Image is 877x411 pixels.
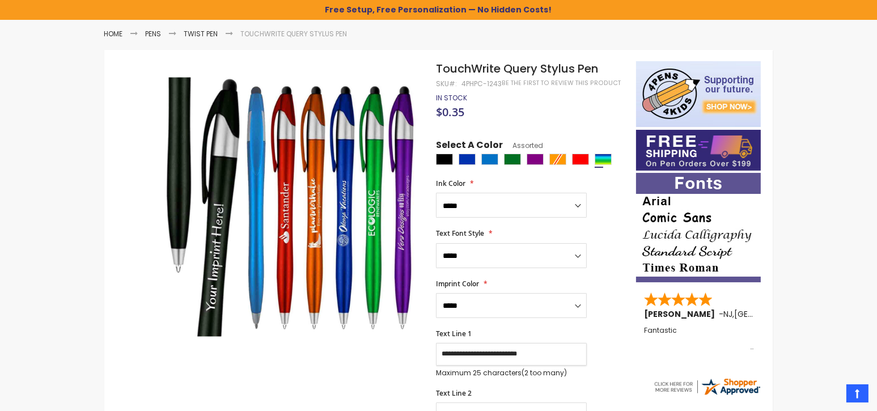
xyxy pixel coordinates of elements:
[436,139,503,154] span: Select A Color
[527,154,544,165] div: Purple
[162,78,421,337] img: main-4phpc-1243-touchwrite-query-stylus-pen-2_1.jpg
[436,104,464,120] span: $0.35
[504,154,521,165] div: Green
[436,228,484,238] span: Text Font Style
[572,154,589,165] div: Red
[146,29,162,39] a: Pens
[723,308,732,320] span: NJ
[644,327,754,351] div: Fantastic
[241,29,348,39] li: TouchWrite Query Stylus Pen
[719,308,817,320] span: - ,
[436,179,465,188] span: Ink Color
[104,29,123,39] a: Home
[644,308,719,320] span: [PERSON_NAME]
[436,94,467,103] div: Availability
[436,154,453,165] div: Black
[436,368,587,378] p: Maximum 25 characters
[636,130,761,171] img: Free shipping on orders over $199
[636,61,761,127] img: 4pens 4 kids
[436,388,472,398] span: Text Line 2
[522,368,567,378] span: (2 too many)
[783,380,877,411] iframe: Google Customer Reviews
[636,173,761,282] img: font-personalization-examples
[436,279,479,289] span: Imprint Color
[184,29,218,39] a: Twist Pen
[461,79,502,88] div: 4PHPC-1243
[436,93,467,103] span: In stock
[436,329,472,338] span: Text Line 1
[503,141,543,150] span: Assorted
[436,79,457,88] strong: SKU
[595,154,612,165] div: Assorted
[734,308,817,320] span: [GEOGRAPHIC_DATA]
[459,154,476,165] div: Blue
[481,154,498,165] div: Blue Light
[502,79,621,87] a: Be the first to review this product
[653,389,761,399] a: 4pens.com certificate URL
[436,61,598,77] span: TouchWrite Query Stylus Pen
[653,376,761,397] img: 4pens.com widget logo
